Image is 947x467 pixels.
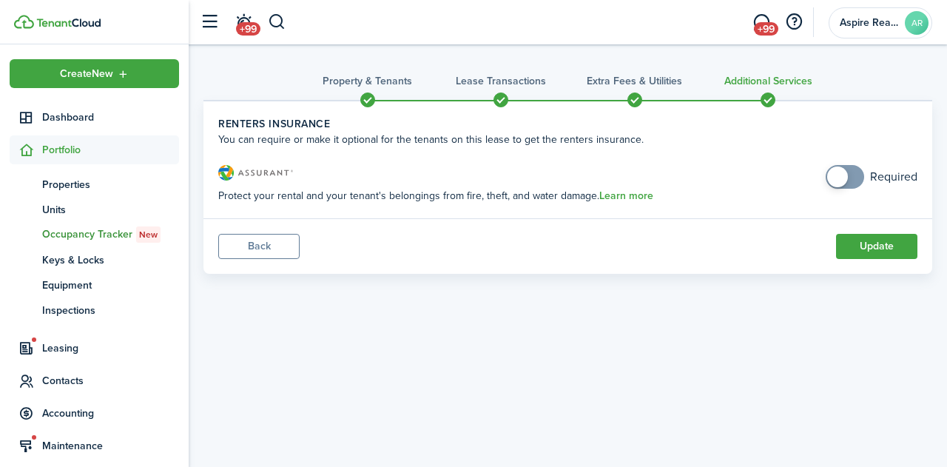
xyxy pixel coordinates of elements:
h3: Extra fees & Utilities [587,73,682,89]
p: Protect your rental and your tenant's belongings from fire, theft, and water damage. [218,188,826,204]
span: Aspire Realty [840,18,899,28]
a: Inspections [10,298,179,323]
img: TenantCloud [14,15,34,29]
avatar-text: AR [905,11,929,35]
a: Notifications [229,4,257,41]
span: Occupancy Tracker [42,226,179,243]
span: Inspections [42,303,179,318]
span: Units [42,202,179,218]
a: Properties [10,172,179,197]
button: Search [268,10,286,35]
a: Learn more [599,190,653,202]
a: Keys & Locks [10,247,179,272]
span: Accounting [42,406,179,421]
h3: Lease Transactions [456,73,546,89]
img: TenantCloud [36,19,101,27]
a: Dashboard [10,103,179,132]
wizard-step-header-description: You can require or make it optional for the tenants on this lease to get the renters insurance. [218,132,917,147]
span: +99 [236,22,260,36]
span: Contacts [42,373,179,389]
button: Open sidebar [195,8,223,36]
button: Update [836,234,917,259]
span: New [139,228,158,241]
span: Equipment [42,278,179,293]
span: Maintenance [42,438,179,454]
a: Units [10,197,179,222]
span: Leasing [42,340,179,356]
button: Open menu [10,59,179,88]
span: Create New [60,69,113,79]
span: Portfolio [42,142,179,158]
h3: Property & Tenants [323,73,412,89]
span: Properties [42,177,179,192]
a: Occupancy TrackerNew [10,222,179,247]
span: Dashboard [42,110,179,125]
span: +99 [754,22,778,36]
a: Equipment [10,272,179,298]
button: Back [218,234,300,259]
a: Messaging [747,4,775,41]
h3: Additional Services [724,73,812,89]
span: Keys & Locks [42,252,179,268]
wizard-step-header-title: Renters Insurance [218,116,917,132]
img: Renters Insurance [218,165,293,181]
button: Open resource center [781,10,806,35]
